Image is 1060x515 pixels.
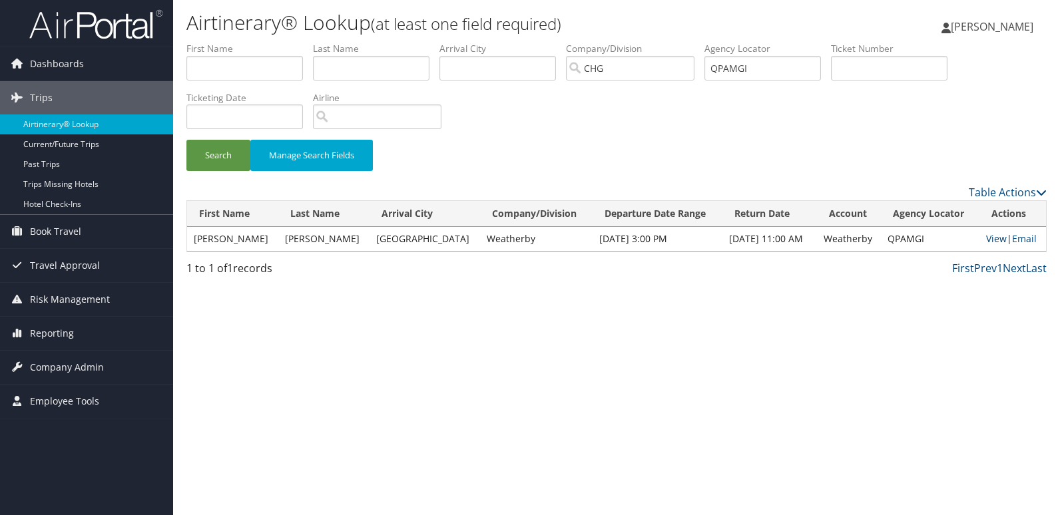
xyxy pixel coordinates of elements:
td: Weatherby [817,227,881,251]
th: Last Name: activate to sort column ascending [278,201,370,227]
th: Return Date: activate to sort column ascending [722,201,817,227]
td: [GEOGRAPHIC_DATA] [370,227,480,251]
span: Trips [30,81,53,114]
img: airportal-logo.png [29,9,162,40]
label: Ticketing Date [186,91,313,104]
span: Company Admin [30,351,104,384]
span: Risk Management [30,283,110,316]
th: Company/Division [480,201,593,227]
span: Dashboards [30,47,84,81]
th: Agency Locator: activate to sort column ascending [881,201,979,227]
button: Manage Search Fields [250,140,373,171]
label: Last Name [313,42,439,55]
span: 1 [227,261,233,275]
span: Employee Tools [30,385,99,418]
a: [PERSON_NAME] [941,7,1047,47]
a: View [986,232,1007,245]
td: [PERSON_NAME] [187,227,278,251]
td: QPAMGI [881,227,979,251]
span: [PERSON_NAME] [951,19,1033,34]
button: Search [186,140,250,171]
th: Departure Date Range: activate to sort column ascending [593,201,722,227]
td: Weatherby [480,227,593,251]
td: [DATE] 11:00 AM [722,227,817,251]
a: Next [1003,261,1026,275]
th: First Name: activate to sort column ascending [187,201,278,227]
a: First [952,261,974,275]
label: Airline [313,91,451,104]
label: Arrival City [439,42,566,55]
td: [PERSON_NAME] [278,227,370,251]
label: Agency Locator [704,42,831,55]
td: [DATE] 3:00 PM [593,227,722,251]
div: 1 to 1 of records [186,260,387,283]
a: Table Actions [969,185,1047,200]
label: Ticket Number [831,42,957,55]
th: Arrival City: activate to sort column ascending [370,201,480,227]
span: Travel Approval [30,249,100,282]
a: 1 [997,261,1003,275]
span: Book Travel [30,215,81,248]
span: Reporting [30,317,74,350]
label: Company/Division [566,42,704,55]
th: Actions [979,201,1046,227]
h1: Airtinerary® Lookup [186,9,760,37]
td: | [979,227,1046,251]
a: Email [1012,232,1037,245]
a: Prev [974,261,997,275]
label: First Name [186,42,313,55]
a: Last [1026,261,1047,275]
th: Account: activate to sort column ascending [817,201,881,227]
small: (at least one field required) [371,13,561,35]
